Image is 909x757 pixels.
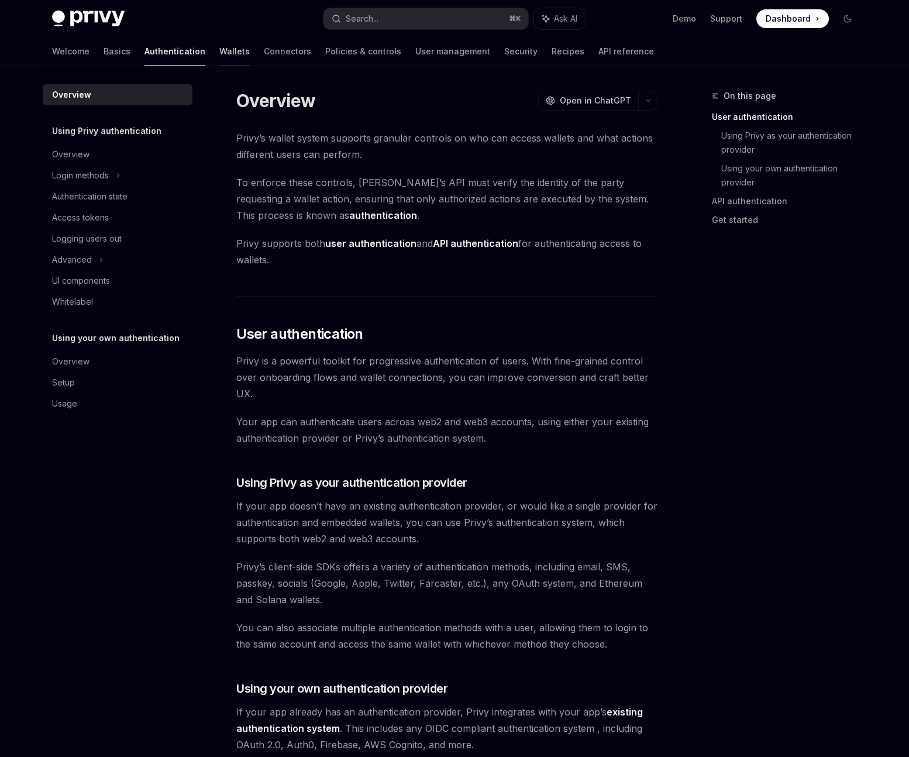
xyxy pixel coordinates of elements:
[236,704,658,753] span: If your app already has an authentication provider, Privy integrates with your app’s . This inclu...
[534,8,586,29] button: Ask AI
[236,235,658,268] span: Privy supports both and for authenticating access to wallets.
[52,274,110,288] div: UI components
[236,474,467,491] span: Using Privy as your authentication provider
[673,13,696,25] a: Demo
[43,291,192,312] a: Whitelabel
[538,91,638,111] button: Open in ChatGPT
[43,372,192,393] a: Setup
[325,238,416,249] strong: user authentication
[43,186,192,207] a: Authentication state
[236,90,315,111] h1: Overview
[43,393,192,414] a: Usage
[236,174,658,223] span: To enforce these controls, [PERSON_NAME]’s API must verify the identity of the party requesting a...
[346,12,378,26] div: Search...
[509,14,521,23] span: ⌘ K
[52,397,77,411] div: Usage
[52,376,75,390] div: Setup
[721,126,866,159] a: Using Privy as your authentication provider
[236,498,658,547] span: If your app doesn’t have an existing authentication provider, or would like a single provider for...
[52,168,109,183] div: Login methods
[236,620,658,652] span: You can also associate multiple authentication methods with a user, allowing them to login to the...
[756,9,829,28] a: Dashboard
[712,108,866,126] a: User authentication
[52,295,93,309] div: Whitelabel
[43,270,192,291] a: UI components
[52,232,122,246] div: Logging users out
[712,211,866,229] a: Get started
[52,355,89,369] div: Overview
[325,37,401,66] a: Policies & controls
[52,253,92,267] div: Advanced
[552,37,584,66] a: Recipes
[43,84,192,105] a: Overview
[104,37,130,66] a: Basics
[52,37,89,66] a: Welcome
[598,37,654,66] a: API reference
[710,13,742,25] a: Support
[52,11,125,27] img: dark logo
[43,351,192,372] a: Overview
[52,88,91,102] div: Overview
[52,147,89,161] div: Overview
[766,13,811,25] span: Dashboard
[43,144,192,165] a: Overview
[554,13,577,25] span: Ask AI
[236,130,658,163] span: Privy’s wallet system supports granular controls on who can access wallets and what actions diffe...
[721,159,866,192] a: Using your own authentication provider
[52,124,161,138] h5: Using Privy authentication
[724,89,776,103] span: On this page
[349,209,417,221] strong: authentication
[52,211,109,225] div: Access tokens
[236,414,658,446] span: Your app can authenticate users across web2 and web3 accounts, using either your existing authent...
[264,37,311,66] a: Connectors
[52,331,180,345] h5: Using your own authentication
[236,559,658,608] span: Privy’s client-side SDKs offers a variety of authentication methods, including email, SMS, passke...
[219,37,250,66] a: Wallets
[838,9,857,28] button: Toggle dark mode
[236,680,447,697] span: Using your own authentication provider
[504,37,538,66] a: Security
[43,228,192,249] a: Logging users out
[52,190,128,204] div: Authentication state
[415,37,490,66] a: User management
[236,325,363,343] span: User authentication
[712,192,866,211] a: API authentication
[323,8,528,29] button: Search...⌘K
[433,238,518,249] strong: API authentication
[43,207,192,228] a: Access tokens
[144,37,205,66] a: Authentication
[560,95,631,106] span: Open in ChatGPT
[236,353,658,402] span: Privy is a powerful toolkit for progressive authentication of users. With fine-grained control ov...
